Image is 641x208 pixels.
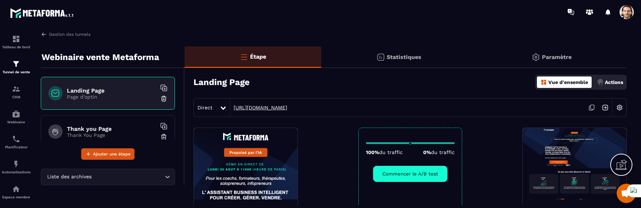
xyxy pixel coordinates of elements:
a: automationsautomationsWebinaire [2,104,30,129]
p: Webinaire vente Metaforma [41,50,159,64]
p: Espace membre [2,195,30,199]
p: 0% [423,149,455,155]
span: du traffic [431,149,455,155]
p: Automatisations [2,170,30,174]
a: Gestion des tunnels [41,31,90,38]
a: automationsautomationsEspace membre [2,179,30,204]
p: Vue d'ensemble [548,79,588,85]
a: formationformationCRM [2,79,30,104]
img: formation [12,60,20,68]
h3: Landing Page [194,77,250,87]
span: Ajouter une étape [93,150,131,158]
p: Page d'optin [67,94,156,100]
img: arrow [41,31,47,38]
img: automations [12,160,20,168]
a: formationformationTunnel de vente [2,54,30,79]
img: dashboard-orange.40269519.svg [540,79,547,85]
a: [URL][DOMAIN_NAME] [230,105,287,110]
a: schedulerschedulerPlanificateur [2,129,30,154]
img: stats.20deebd0.svg [376,53,385,61]
img: formation [12,85,20,93]
h6: Landing Page [67,87,156,94]
p: Planificateur [2,145,30,149]
p: Tableau de bord [2,45,30,49]
p: Statistiques [387,54,421,60]
button: Ajouter une étape [81,148,134,160]
a: automationsautomationsAutomatisations [2,154,30,179]
p: Actions [605,79,623,85]
img: setting-gr.5f69749f.svg [532,53,540,61]
p: Étape [250,53,266,60]
img: bars-o.4a397970.svg [240,53,248,61]
img: image [523,128,626,199]
p: CRM [2,95,30,99]
img: setting-w.858f3a88.svg [613,101,626,114]
img: trash [160,95,167,102]
img: actions.d6e523a2.png [597,79,603,85]
div: Search for option [41,169,175,185]
span: du traffic [379,149,403,155]
p: Thank You Page [67,132,156,138]
img: image [194,128,298,199]
input: Search for option [93,173,163,181]
p: Tunnel de vente [2,70,30,74]
p: 100% [366,149,403,155]
img: automations [12,185,20,193]
h6: Thank you Page [67,125,156,132]
img: scheduler [12,135,20,143]
img: trash [160,133,167,140]
span: Direct [197,105,212,110]
img: arrow-next.bcc2205e.svg [598,101,612,114]
a: formationformationTableau de bord [2,29,30,54]
p: Paramètre [542,54,572,60]
img: formation [12,35,20,43]
span: Liste des archives [45,173,93,181]
img: automations [12,110,20,118]
img: logo [10,6,74,19]
p: Webinaire [2,120,30,124]
button: Commencer le A/B test [373,166,447,182]
a: Mở cuộc trò chuyện [617,184,636,203]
